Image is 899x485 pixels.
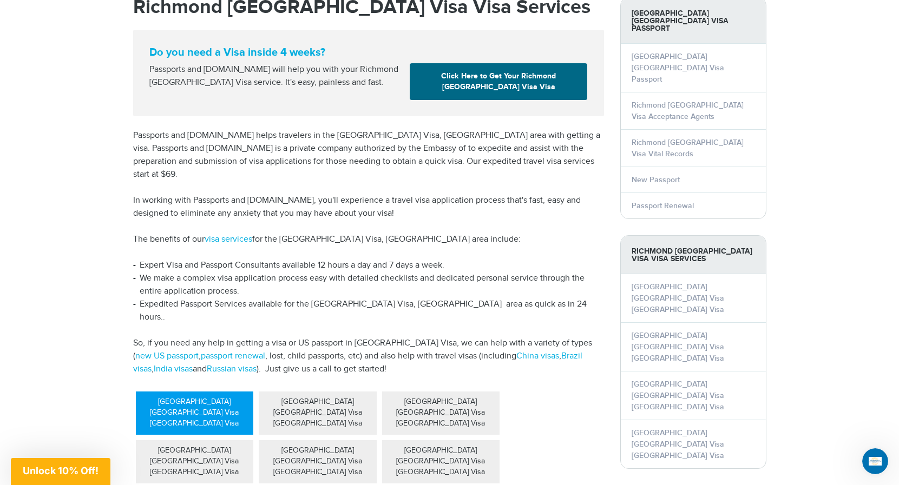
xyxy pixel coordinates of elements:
li: Expedited Passport Services available for the [GEOGRAPHIC_DATA] Visa, [GEOGRAPHIC_DATA] area as q... [133,298,604,324]
div: [GEOGRAPHIC_DATA] [GEOGRAPHIC_DATA] Visa [GEOGRAPHIC_DATA] Visa [259,440,377,483]
a: Brazil visas [133,351,582,374]
a: [GEOGRAPHIC_DATA] [GEOGRAPHIC_DATA] Visa [GEOGRAPHIC_DATA] Visa [632,428,724,460]
a: Click Here to Get Your Richmond [GEOGRAPHIC_DATA] Visa Visa [410,63,587,100]
a: Russian visas [207,364,257,374]
strong: Do you need a Visa inside 4 weeks? [149,46,588,59]
a: [GEOGRAPHIC_DATA] [GEOGRAPHIC_DATA] Visa [GEOGRAPHIC_DATA] Visa [632,282,724,314]
a: [GEOGRAPHIC_DATA] [GEOGRAPHIC_DATA] Visa [GEOGRAPHIC_DATA] Visa [632,380,724,411]
a: [GEOGRAPHIC_DATA] [GEOGRAPHIC_DATA] Visa Passport [632,52,724,84]
p: Passports and [DOMAIN_NAME] helps travelers in the [GEOGRAPHIC_DATA] Visa, [GEOGRAPHIC_DATA] area... [133,129,604,181]
a: visa services [205,234,252,244]
div: Passports and [DOMAIN_NAME] will help you with your Richmond [GEOGRAPHIC_DATA] Visa service. It's... [145,63,406,89]
a: Passport Renewal [632,201,694,210]
div: Unlock 10% Off! [11,458,110,485]
a: China visas [516,351,559,361]
strong: Richmond [GEOGRAPHIC_DATA] Visa Visa Services [621,236,766,274]
p: So, if you need any help in getting a visa or US passport in [GEOGRAPHIC_DATA] Visa, we can help ... [133,337,604,376]
li: Expert Visa and Passport Consultants available 12 hours a day and 7 days a week. [133,259,604,272]
a: [GEOGRAPHIC_DATA] [GEOGRAPHIC_DATA] Visa [GEOGRAPHIC_DATA] Visa [632,331,724,363]
div: [GEOGRAPHIC_DATA] [GEOGRAPHIC_DATA] Visa [GEOGRAPHIC_DATA] Visa [136,440,254,483]
a: new US passport [135,351,199,361]
a: New Passport [632,175,680,184]
a: Richmond [GEOGRAPHIC_DATA] Visa Acceptance Agents [632,101,744,121]
p: In working with Passports and [DOMAIN_NAME], you'll experience a travel visa application process ... [133,194,604,220]
span: Unlock 10% Off! [23,465,99,476]
a: passport renewal [201,351,265,361]
div: [GEOGRAPHIC_DATA] [GEOGRAPHIC_DATA] Visa [GEOGRAPHIC_DATA] Visa [382,391,500,435]
div: [GEOGRAPHIC_DATA] [GEOGRAPHIC_DATA] Visa [GEOGRAPHIC_DATA] Visa [259,391,377,435]
li: We make a complex visa application process easy with detailed checklists and dedicated personal s... [133,272,604,298]
a: Richmond [GEOGRAPHIC_DATA] Visa Vital Records [632,138,744,158]
div: [GEOGRAPHIC_DATA] [GEOGRAPHIC_DATA] Visa [GEOGRAPHIC_DATA] Visa [136,391,254,435]
div: [GEOGRAPHIC_DATA] [GEOGRAPHIC_DATA] Visa [GEOGRAPHIC_DATA] Visa [382,440,500,483]
p: The benefits of our for the [GEOGRAPHIC_DATA] Visa, [GEOGRAPHIC_DATA] area include: [133,233,604,246]
a: India visas [154,364,193,374]
iframe: Intercom live chat [862,448,888,474]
